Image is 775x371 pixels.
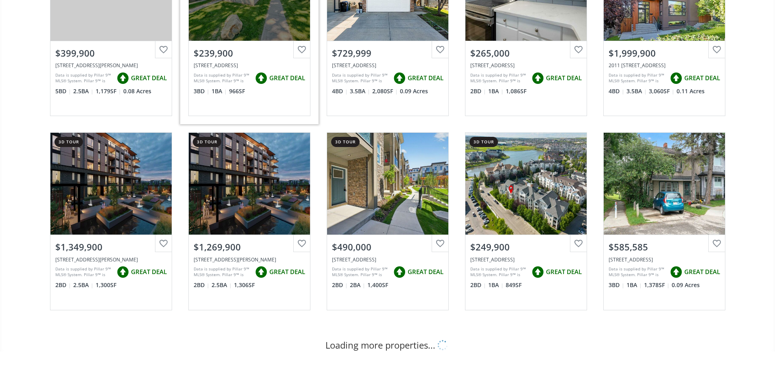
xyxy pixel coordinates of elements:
[332,256,443,263] div: 2117 81St Street SW #151, Calgary, AB T3H 6H5
[609,47,720,59] div: $1,999,900
[609,266,666,278] div: Data is supplied by Pillar 9™ MLS® System. Pillar 9™ is the owner of the copyright in its MLS® Sy...
[194,72,251,84] div: Data is supplied by Pillar 9™ MLS® System. Pillar 9™ is the owner of the copyright in its MLS® Sy...
[194,47,305,59] div: $239,900
[212,87,227,95] span: 1 BA
[470,62,582,69] div: 2520 Palliser Drive SW #1005, Calgary, AB T2V 4S9
[627,87,647,95] span: 3.5 BA
[470,281,486,289] span: 2 BD
[131,268,167,276] span: GREAT DEAL
[96,281,116,289] span: 1,300 SF
[408,74,443,82] span: GREAT DEAL
[530,264,546,280] img: rating icon
[212,281,232,289] span: 2.5 BA
[649,87,675,95] span: 3,060 SF
[269,268,305,276] span: GREAT DEAL
[488,281,504,289] span: 1 BA
[668,264,684,280] img: rating icon
[546,268,582,276] span: GREAT DEAL
[609,62,720,69] div: 2011 29 Avenue SW, Calgary, AB T2T 1N4
[506,281,522,289] span: 849 SF
[325,339,450,351] div: Loading more properties...
[115,264,131,280] img: rating icon
[546,74,582,82] span: GREAT DEAL
[609,281,624,289] span: 3 BD
[350,87,370,95] span: 3.5 BA
[194,281,210,289] span: 2 BD
[684,74,720,82] span: GREAT DEAL
[55,281,71,289] span: 2 BD
[115,70,131,86] img: rating icon
[391,264,408,280] img: rating icon
[131,74,167,82] span: GREAT DEAL
[470,87,486,95] span: 2 BD
[319,124,457,318] a: 3d tour$490,000[STREET_ADDRESS]Data is supplied by Pillar 9™ MLS® System. Pillar 9™ is the owner ...
[180,124,319,318] a: 3d tour$1,269,900[STREET_ADDRESS][PERSON_NAME]Data is supplied by Pillar 9™ MLS® System. Pillar 9...
[391,70,408,86] img: rating icon
[55,47,167,59] div: $399,900
[470,241,582,253] div: $249,900
[55,72,113,84] div: Data is supplied by Pillar 9™ MLS® System. Pillar 9™ is the owner of the copyright in its MLS® Sy...
[96,87,121,95] span: 1,179 SF
[332,62,443,69] div: 57 Saddlecrest Park NE, Calgary, AB T3J 5L4
[55,256,167,263] div: 4180 Kovitz Avenue NW #206, Calgary, AB T2L 2K7
[332,266,389,278] div: Data is supplied by Pillar 9™ MLS® System. Pillar 9™ is the owner of the copyright in its MLS® Sy...
[194,241,305,253] div: $1,269,900
[55,87,71,95] span: 5 BD
[470,47,582,59] div: $265,000
[269,74,305,82] span: GREAT DEAL
[55,241,167,253] div: $1,349,900
[609,241,720,253] div: $585,585
[668,70,684,86] img: rating icon
[123,87,151,95] span: 0.08 Acres
[194,266,251,278] div: Data is supplied by Pillar 9™ MLS® System. Pillar 9™ is the owner of the copyright in its MLS® Sy...
[332,281,348,289] span: 2 BD
[408,268,443,276] span: GREAT DEAL
[42,124,180,318] a: 3d tour$1,349,900[STREET_ADDRESS][PERSON_NAME]Data is supplied by Pillar 9™ MLS® System. Pillar 9...
[55,266,113,278] div: Data is supplied by Pillar 9™ MLS® System. Pillar 9™ is the owner of the copyright in its MLS® Sy...
[470,72,528,84] div: Data is supplied by Pillar 9™ MLS® System. Pillar 9™ is the owner of the copyright in its MLS® Sy...
[595,124,734,318] a: $585,585[STREET_ADDRESS]Data is supplied by Pillar 9™ MLS® System. Pillar 9™ is the owner of the ...
[470,266,528,278] div: Data is supplied by Pillar 9™ MLS® System. Pillar 9™ is the owner of the copyright in its MLS® Sy...
[194,256,305,263] div: 4185 Norford Avenue NW #204, Calgary, AB T2L 2K7
[194,87,210,95] span: 3 BD
[234,281,255,289] span: 1,306 SF
[73,87,94,95] span: 2.5 BA
[530,70,546,86] img: rating icon
[73,281,94,289] span: 2.5 BA
[644,281,670,289] span: 1,378 SF
[55,62,167,69] div: 12 Whitmire Bay NE, Calgary, AB T1Y5X4
[253,264,269,280] img: rating icon
[677,87,705,95] span: 0.11 Acres
[470,256,582,263] div: 17 Country Village Bay NE #1303, Calgary, AB T3K 5Z3
[350,281,365,289] span: 2 BA
[253,70,269,86] img: rating icon
[627,281,642,289] span: 1 BA
[194,62,305,69] div: 5404 10 Avenue SE #112, Calgary, AB T2A5G4
[332,47,443,59] div: $729,999
[609,72,666,84] div: Data is supplied by Pillar 9™ MLS® System. Pillar 9™ is the owner of the copyright in its MLS® Sy...
[672,281,700,289] span: 0.09 Acres
[457,124,595,318] a: 3d tour$249,900[STREET_ADDRESS]Data is supplied by Pillar 9™ MLS® System. Pillar 9™ is the owner ...
[400,87,428,95] span: 0.09 Acres
[229,87,245,95] span: 966 SF
[488,87,504,95] span: 1 BA
[372,87,398,95] span: 2,080 SF
[609,87,624,95] span: 4 BD
[506,87,526,95] span: 1,086 SF
[367,281,388,289] span: 1,400 SF
[332,241,443,253] div: $490,000
[332,72,389,84] div: Data is supplied by Pillar 9™ MLS® System. Pillar 9™ is the owner of the copyright in its MLS® Sy...
[609,256,720,263] div: 2452 28 Avenue SW, Calgary, AB T2T 1L1
[332,87,348,95] span: 4 BD
[684,268,720,276] span: GREAT DEAL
